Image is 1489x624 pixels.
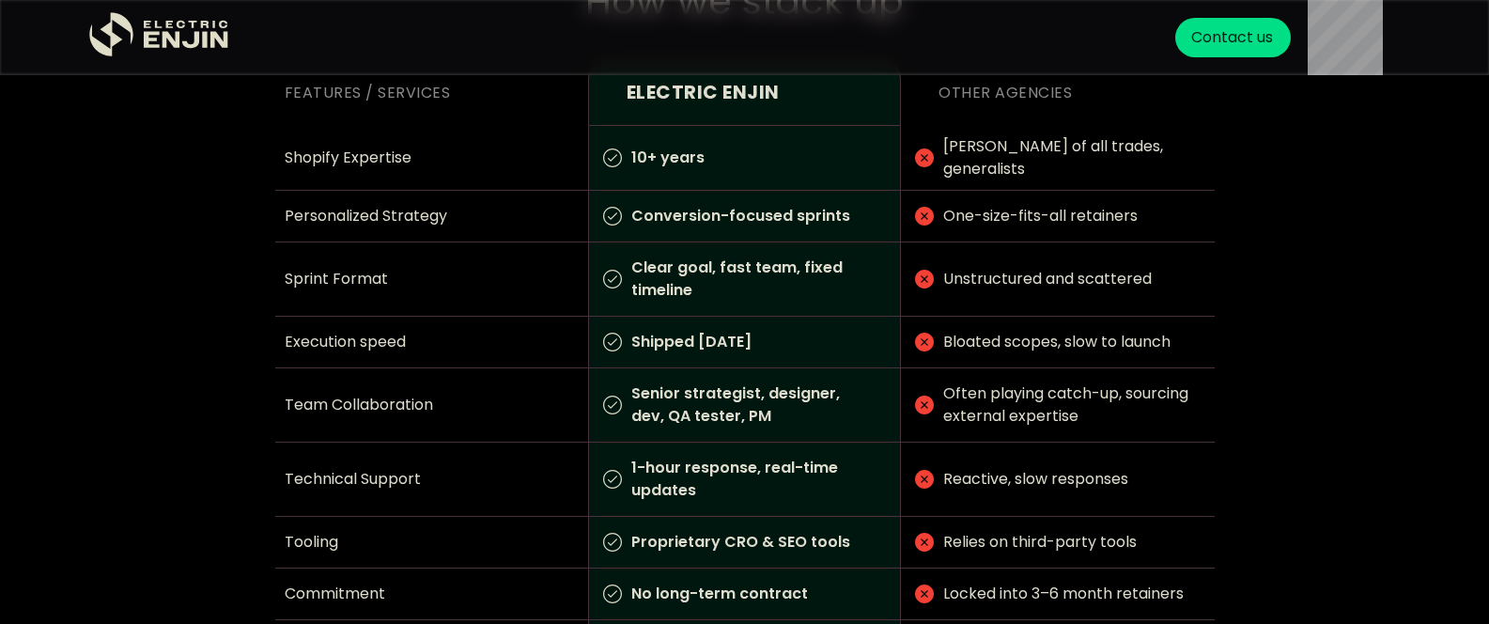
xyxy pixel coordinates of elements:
p: Technical Support [275,459,421,500]
p: Team Collaboration [275,384,433,426]
p: Personalized Strategy [275,195,447,237]
p: 10+ years [622,133,705,183]
p: Relies on third-party tools [934,522,1137,563]
a: Contact us [1175,18,1291,57]
p: 1-hour response, real-time updates [622,443,862,516]
div: Other agencies [901,63,1214,123]
p: Unstructured and scattered [934,258,1152,300]
p: Sprint Format [275,258,388,300]
a: home [89,12,230,64]
p: Shopify Expertise [275,137,411,179]
p: Commitment [275,573,385,615]
div: Electric Enjin [589,64,789,125]
p: Shipped [DATE] [622,317,752,367]
p: Proprietary CRO & SEO tools [622,517,850,568]
p: Conversion-focused sprints [622,191,850,242]
p: Tooling [275,522,338,563]
p: No long-term contract [622,569,808,619]
div: Contact us [1191,26,1273,49]
p: [PERSON_NAME] of all trades, generalists [934,126,1214,190]
p: Often playing catch-up, sourcing external expertise [934,373,1214,437]
p: Reactive, slow responses [934,459,1128,500]
p: Locked into 3–6 month retainers [934,573,1184,615]
p: One-size-fits-all retainers [934,195,1138,237]
p: Senior strategist, designer, dev, QA tester, PM [622,368,862,442]
div: Features / Services [275,63,588,123]
p: Clear goal, fast team, fixed timeline [622,242,862,316]
p: Execution speed [275,321,406,363]
p: Bloated scopes, slow to launch [934,321,1171,363]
